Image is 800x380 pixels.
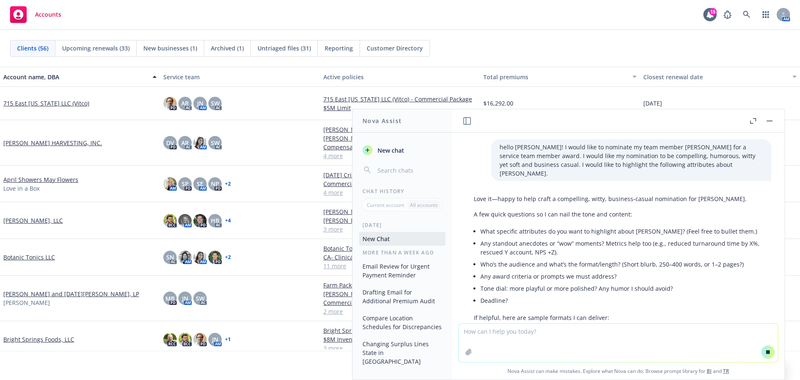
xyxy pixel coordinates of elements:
[376,164,442,176] input: Search chats
[359,259,445,282] button: Email Review for Urgent Payment Reminder
[163,333,177,346] img: photo
[480,294,763,307] li: Deadline?
[163,214,177,227] img: photo
[7,3,65,26] a: Accounts
[323,225,477,234] a: 3 more
[181,138,189,147] span: AR
[352,249,452,256] div: More than a week ago
[723,367,729,375] a: TR
[480,67,640,87] button: Total premiums
[352,221,452,229] div: [DATE]
[178,214,192,227] img: photo
[166,138,174,147] span: DV
[643,73,787,81] div: Closest renewal date
[3,253,55,262] a: Botanic Tonics LLC
[410,201,438,209] p: All accounts
[323,244,477,253] a: Botanic Tonics LLC - Commercial Inland Marine
[320,67,480,87] button: Active policies
[323,134,477,151] a: [PERSON_NAME] HARVESTING, INC. - Workers' Compensation
[323,151,477,160] a: 4 more
[376,146,404,155] span: New chat
[166,253,174,262] span: SN
[211,179,219,188] span: NP
[483,73,627,81] div: Total premiums
[197,99,203,108] span: JN
[3,73,147,81] div: Account name, DBA
[323,262,477,270] a: 11 more
[35,11,61,18] span: Accounts
[3,175,78,184] a: April Showers May Flowers
[359,337,445,368] button: Changing Surplus Lines State in [GEOGRAPHIC_DATA]
[359,311,445,334] button: Compare Location Schedules for Discrepancies
[211,138,220,147] span: SW
[182,294,188,303] span: JN
[367,201,404,209] p: Current account
[707,367,712,375] a: BI
[323,289,477,307] a: [PERSON_NAME] and [DATE][PERSON_NAME], LP - Commercial Auto
[193,251,207,264] img: photo
[225,218,231,223] a: + 4
[197,179,203,188] span: SE
[323,179,477,188] a: Commercial Auto
[359,232,445,246] button: New Chat
[181,99,189,108] span: AR
[212,335,218,344] span: JN
[323,253,477,262] a: CA- Clinical Trial
[709,8,717,15] div: 15
[480,282,763,294] li: Tone dial: more playful or more polished? Any humor I should avoid?
[640,67,800,87] button: Closest renewal date
[225,181,231,186] a: + 2
[323,188,477,197] a: 4 more
[160,67,320,87] button: Service team
[143,44,197,53] span: New businesses (1)
[165,294,175,303] span: MB
[225,337,231,342] a: + 1
[211,99,220,108] span: SW
[323,344,477,352] a: 3 more
[163,97,177,110] img: photo
[323,73,477,81] div: Active policies
[480,270,763,282] li: Any award criteria or prompts we must address?
[757,6,774,23] a: Switch app
[3,335,74,344] a: Bright Springs Foods, LLC
[323,207,477,216] a: [PERSON_NAME], LLC - General Liability
[480,258,763,270] li: Who’s the audience and what’s the format/length? (Short blurb, 250–400 words, or 1–2 pages?)
[257,44,311,53] span: Untriaged files (31)
[323,171,477,179] a: [DATE] Crime (Fidelity ERISA) Renewal
[323,335,477,344] a: $8M Inventory scheduled
[474,313,763,322] p: If helpful, here are sample formats I can deliver:
[500,143,763,178] p: hello [PERSON_NAME]! I would like to nominate my team member [PERSON_NAME] for a service team mem...
[62,44,130,53] span: Upcoming renewals (33)
[323,216,477,225] a: [PERSON_NAME], LLC - Excess Liability
[323,95,477,103] a: 715 East [US_STATE] LLC (Vitco) - Commercial Package
[3,289,139,298] a: [PERSON_NAME] and [DATE][PERSON_NAME], LP
[3,99,89,108] a: 715 East [US_STATE] LLC (Vitco)
[480,225,763,237] li: What specific attributes do you want to highlight about [PERSON_NAME]? (Feel free to bullet them.)
[643,99,662,108] span: [DATE]
[3,184,40,193] span: Love in a Box
[323,125,477,134] a: [PERSON_NAME] HARVESTING, INC. - Commercial Auto
[323,103,477,112] a: $5M Limit
[178,333,192,346] img: photo
[323,326,477,335] a: Bright Springs Foods, LLC - ERISA Bond
[3,138,102,147] a: [PERSON_NAME] HARVESTING, INC.
[325,44,353,53] span: Reporting
[474,210,763,219] p: A few quick questions so I can nail the tone and content:
[208,251,222,264] img: photo
[178,251,192,264] img: photo
[323,281,477,289] a: Farm Package
[367,44,423,53] span: Customer Directory
[163,73,317,81] div: Service team
[193,214,207,227] img: photo
[182,179,189,188] span: SP
[196,294,205,303] span: SW
[362,116,402,125] h1: Nova Assist
[352,188,452,195] div: Chat History
[455,362,781,380] span: Nova Assist can make mistakes. Explore what Nova can do: Browse prompt library for and
[474,194,763,203] p: Love it—happy to help craft a compelling, witty, business‑casual nomination for [PERSON_NAME].
[225,255,231,260] a: + 2
[211,216,219,225] span: HB
[3,298,50,307] span: [PERSON_NAME]
[480,237,763,258] li: Any standout anecdotes or “wow” moments? Metrics help too (e.g., reduced turnaround time by X%, r...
